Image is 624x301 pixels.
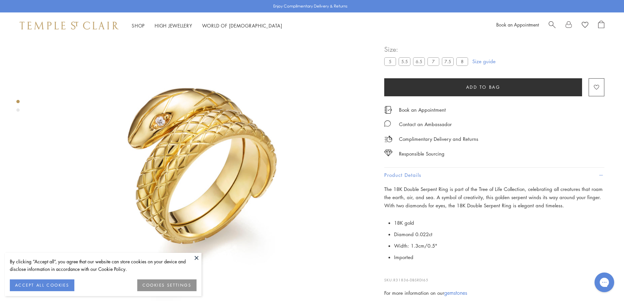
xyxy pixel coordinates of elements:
[399,150,444,158] div: Responsible Sourcing
[444,290,467,297] a: gemstones
[20,22,119,29] img: Temple St. Clair
[394,231,432,238] span: Diamond 0.022ct
[442,58,454,66] label: 7.5
[384,185,604,210] p: The 18K Double Serpent Ring is part of the Tree of Life Collection, celebrating all creatures tha...
[472,58,496,65] a: Size guide
[384,120,391,127] img: MessageIcon-01_2.svg
[137,279,197,291] button: COOKIES SETTINGS
[394,220,414,226] span: 18K gold
[399,106,446,114] a: Book an Appointment
[384,78,582,96] button: Add to bag
[598,21,604,30] a: Open Shopping Bag
[591,270,617,294] iframe: Gorgias live chat messenger
[582,21,588,30] a: View Wishlist
[384,150,392,156] img: icon_sourcing.svg
[384,58,396,66] label: 5
[202,22,282,29] a: World of [DEMOGRAPHIC_DATA]World of [DEMOGRAPHIC_DATA]
[384,44,471,55] span: Size:
[16,98,20,117] div: Product gallery navigation
[10,279,74,291] button: ACCEPT ALL COOKIES
[413,58,425,66] label: 6.5
[384,289,604,297] div: For more information on our
[456,58,468,66] label: 8
[427,58,439,66] label: 7
[399,120,452,128] div: Contact an Ambassador
[399,58,410,66] label: 5.5
[394,254,413,260] span: Imported
[466,84,501,91] span: Add to bag
[384,271,604,283] p: SKU:
[273,3,348,9] p: Enjoy Complimentary Delivery & Returns
[394,242,437,249] span: Width: 1.3cm/0.5"
[399,135,478,143] p: Complimentary Delivery and Returns
[384,106,392,114] img: icon_appointment.svg
[155,22,192,29] a: High JewelleryHigh Jewellery
[496,21,539,28] a: Book an Appointment
[132,22,282,30] nav: Main navigation
[549,21,556,30] a: Search
[10,258,197,273] div: By clicking “Accept all”, you agree that our website can store cookies on your device and disclos...
[132,22,145,29] a: ShopShop
[393,278,428,283] span: R31836-DBSRDI65
[384,168,604,183] button: Product Details
[384,135,392,143] img: icon_delivery.svg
